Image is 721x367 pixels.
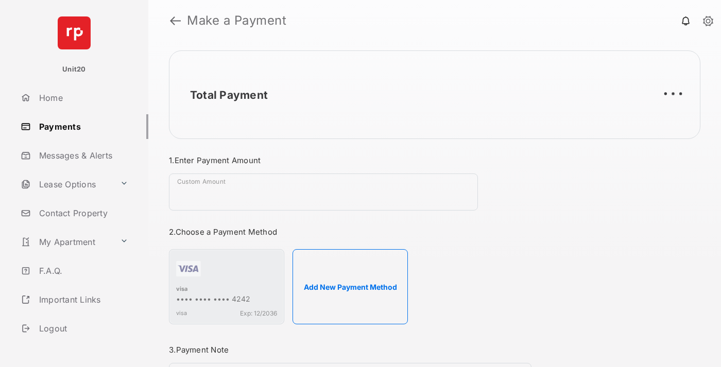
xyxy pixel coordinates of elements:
[176,294,277,305] div: •••• •••• •••• 4242
[169,155,531,165] h3: 1. Enter Payment Amount
[16,143,148,168] a: Messages & Alerts
[16,114,148,139] a: Payments
[16,258,148,283] a: F.A.Q.
[169,227,531,237] h3: 2. Choose a Payment Method
[16,316,148,341] a: Logout
[62,64,86,75] p: Unit20
[16,85,148,110] a: Home
[16,201,148,225] a: Contact Property
[169,345,531,355] h3: 3. Payment Note
[187,14,286,27] strong: Make a Payment
[169,249,284,324] div: visa•••• •••• •••• 4242visaExp: 12/2036
[176,285,277,294] div: visa
[176,309,187,317] span: visa
[16,230,116,254] a: My Apartment
[293,249,408,324] button: Add New Payment Method
[190,89,268,101] h2: Total Payment
[16,287,132,312] a: Important Links
[58,16,91,49] img: svg+xml;base64,PHN2ZyB4bWxucz0iaHR0cDovL3d3dy53My5vcmcvMjAwMC9zdmciIHdpZHRoPSI2NCIgaGVpZ2h0PSI2NC...
[16,172,116,197] a: Lease Options
[240,309,277,317] span: Exp: 12/2036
